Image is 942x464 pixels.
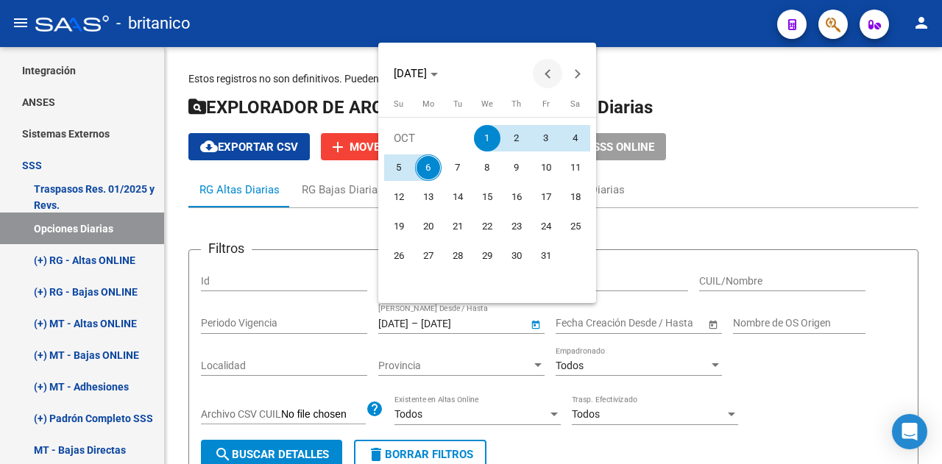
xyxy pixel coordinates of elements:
[388,60,444,87] button: Choose month and year
[394,99,403,109] span: Su
[472,182,502,212] button: October 15, 2025
[445,184,471,210] span: 14
[533,154,559,181] span: 10
[570,99,580,109] span: Sa
[503,243,530,269] span: 30
[415,184,442,210] span: 13
[474,243,500,269] span: 29
[453,99,462,109] span: Tu
[415,243,442,269] span: 27
[503,184,530,210] span: 16
[531,153,561,182] button: October 10, 2025
[531,124,561,153] button: October 3, 2025
[561,153,590,182] button: October 11, 2025
[502,124,531,153] button: October 2, 2025
[414,212,443,241] button: October 20, 2025
[445,213,471,240] span: 21
[562,184,589,210] span: 18
[472,124,502,153] button: October 1, 2025
[562,125,589,151] span: 4
[414,153,443,182] button: October 6, 2025
[472,241,502,271] button: October 29, 2025
[474,154,500,181] span: 8
[502,212,531,241] button: October 23, 2025
[531,182,561,212] button: October 17, 2025
[443,153,472,182] button: October 7, 2025
[533,59,562,88] button: Previous month
[384,182,414,212] button: October 12, 2025
[445,243,471,269] span: 28
[561,212,590,241] button: October 25, 2025
[503,125,530,151] span: 2
[503,213,530,240] span: 23
[511,99,521,109] span: Th
[384,124,472,153] td: OCT
[542,99,550,109] span: Fr
[474,213,500,240] span: 22
[531,241,561,271] button: October 31, 2025
[414,182,443,212] button: October 13, 2025
[533,184,559,210] span: 17
[472,153,502,182] button: October 8, 2025
[384,241,414,271] button: October 26, 2025
[394,67,427,80] span: [DATE]
[533,213,559,240] span: 24
[892,414,927,449] div: Open Intercom Messenger
[386,154,412,181] span: 5
[531,212,561,241] button: October 24, 2025
[445,154,471,181] span: 7
[561,124,590,153] button: October 4, 2025
[533,243,559,269] span: 31
[562,213,589,240] span: 25
[474,125,500,151] span: 1
[422,99,434,109] span: Mo
[503,154,530,181] span: 9
[415,213,442,240] span: 20
[386,184,412,210] span: 12
[384,153,414,182] button: October 5, 2025
[502,153,531,182] button: October 9, 2025
[415,154,442,181] span: 6
[384,212,414,241] button: October 19, 2025
[502,182,531,212] button: October 16, 2025
[481,99,493,109] span: We
[533,125,559,151] span: 3
[386,213,412,240] span: 19
[443,241,472,271] button: October 28, 2025
[502,241,531,271] button: October 30, 2025
[472,212,502,241] button: October 22, 2025
[414,241,443,271] button: October 27, 2025
[474,184,500,210] span: 15
[443,212,472,241] button: October 21, 2025
[443,182,472,212] button: October 14, 2025
[561,182,590,212] button: October 18, 2025
[562,154,589,181] span: 11
[386,243,412,269] span: 26
[562,59,592,88] button: Next month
